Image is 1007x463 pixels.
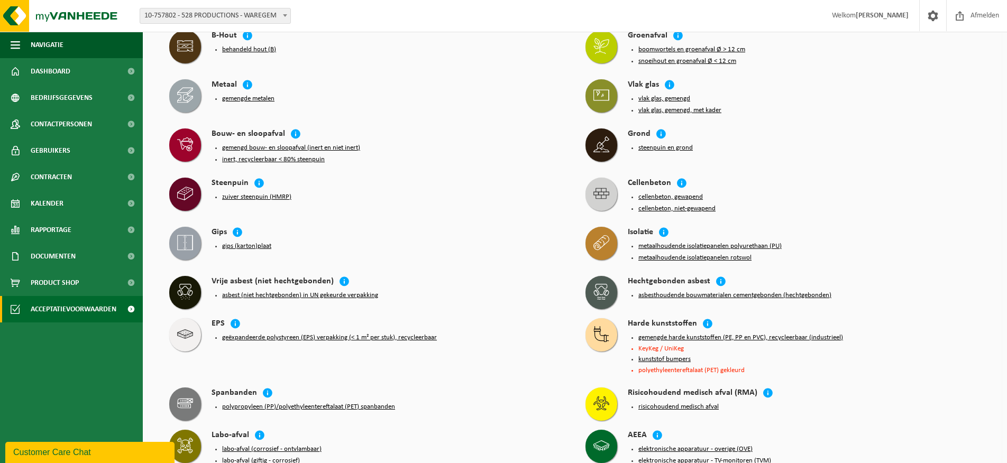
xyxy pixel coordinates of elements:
h4: Metaal [212,79,237,91]
span: Product Shop [31,270,79,296]
span: Navigatie [31,32,63,58]
h4: Harde kunststoffen [628,318,697,330]
h4: Gips [212,227,227,239]
iframe: chat widget [5,440,177,463]
h4: Groenafval [628,30,667,42]
span: Gebruikers [31,137,70,164]
span: Bedrijfsgegevens [31,85,93,111]
button: risicohoudend medisch afval [638,403,719,411]
h4: Hechtgebonden asbest [628,276,710,288]
button: zuiver steenpuin (HMRP) [222,193,291,201]
h4: Cellenbeton [628,178,671,190]
button: metaalhoudende isolatiepanelen rotswol [638,254,752,262]
h4: Risicohoudend medisch afval (RMA) [628,387,757,400]
h4: AEEA [628,430,647,442]
button: gemengde harde kunststoffen (PE, PP en PVC), recycleerbaar (industrieel) [638,334,843,342]
li: KeyKeg / UniKeg [638,345,981,352]
button: behandeld hout (B) [222,45,276,54]
button: vlak glas, gemengd [638,95,690,103]
h4: Bouw- en sloopafval [212,128,285,141]
span: Kalender [31,190,63,217]
strong: [PERSON_NAME] [856,12,909,20]
span: 10-757802 - 528 PRODUCTIONS - WAREGEM [140,8,291,24]
span: Contracten [31,164,72,190]
button: inert, recycleerbaar < 80% steenpuin [222,155,325,164]
h4: Vlak glas [628,79,659,91]
button: gemengd bouw- en sloopafval (inert en niet inert) [222,144,360,152]
button: steenpuin en grond [638,144,693,152]
button: cellenbeton, niet-gewapend [638,205,716,213]
button: labo-afval (corrosief - ontvlambaar) [222,445,322,453]
button: vlak glas, gemengd, met kader [638,106,721,115]
span: Rapportage [31,217,71,243]
h4: Labo-afval [212,430,249,442]
button: elektronische apparatuur - overige (OVE) [638,445,753,453]
h4: EPS [212,318,225,330]
button: cellenbeton, gewapend [638,193,703,201]
button: polypropyleen (PP)/polyethyleentereftalaat (PET) spanbanden [222,403,395,411]
h4: B-Hout [212,30,237,42]
li: polyethyleentereftalaat (PET) gekleurd [638,367,981,374]
span: Acceptatievoorwaarden [31,296,116,322]
span: Contactpersonen [31,111,92,137]
h4: Grond [628,128,651,141]
h4: Vrije asbest (niet hechtgebonden) [212,276,334,288]
button: gips (karton)plaat [222,242,271,251]
button: geëxpandeerde polystyreen (EPS) verpakking (< 1 m² per stuk), recycleerbaar [222,334,437,342]
span: 10-757802 - 528 PRODUCTIONS - WAREGEM [140,8,290,23]
button: asbesthoudende bouwmaterialen cementgebonden (hechtgebonden) [638,291,831,300]
span: Documenten [31,243,76,270]
button: kunststof bumpers [638,355,691,364]
span: Dashboard [31,58,70,85]
button: asbest (niet hechtgebonden) in UN gekeurde verpakking [222,291,378,300]
h4: Isolatie [628,227,653,239]
button: boomwortels en groenafval Ø > 12 cm [638,45,745,54]
button: snoeihout en groenafval Ø < 12 cm [638,57,736,66]
h4: Spanbanden [212,387,257,400]
button: metaalhoudende isolatiepanelen polyurethaan (PU) [638,242,782,251]
h4: Steenpuin [212,178,249,190]
button: gemengde metalen [222,95,274,103]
